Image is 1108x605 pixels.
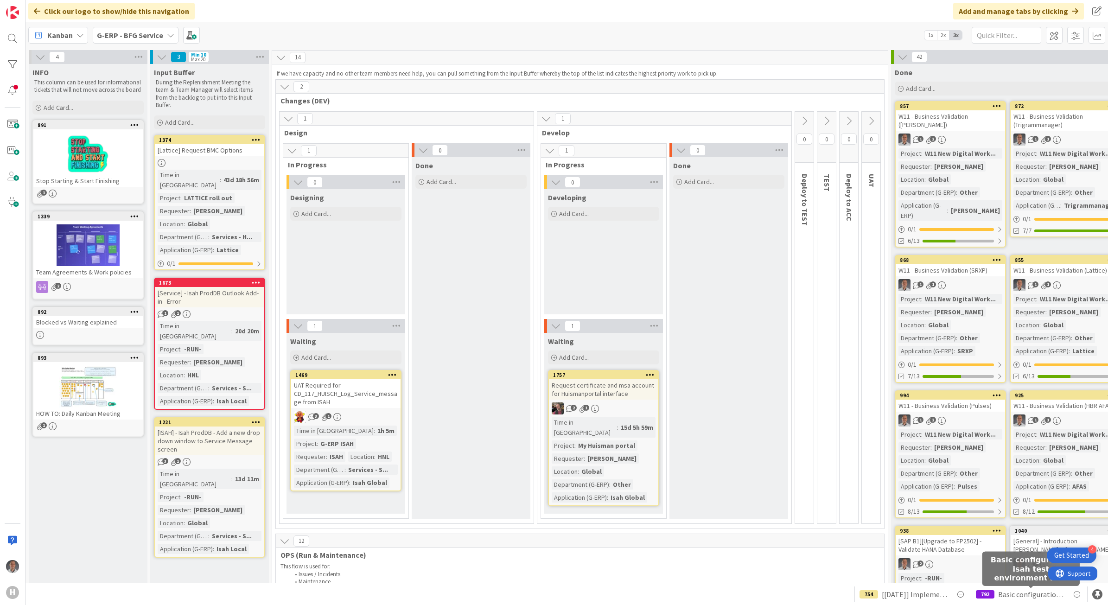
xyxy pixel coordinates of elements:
[318,439,356,449] div: G-ERP ISAH
[162,458,168,464] span: 3
[898,455,924,465] div: Location
[1013,429,1036,439] div: Project
[47,30,73,41] span: Kanban
[1071,468,1072,478] span: :
[158,206,190,216] div: Requester
[1023,360,1032,369] span: 0 / 1
[19,1,42,13] span: Support
[154,278,265,410] a: 1673[Service] - Isah ProdDB Outlook Add-in - ErrorTime in [GEOGRAPHIC_DATA]:20d 20mProject:-RUN-R...
[930,307,932,317] span: :
[38,213,143,220] div: 1339
[584,453,585,464] span: :
[233,474,261,484] div: 13d 11m
[1045,307,1047,317] span: :
[900,392,1005,399] div: 994
[155,287,264,307] div: [Service] - Isah ProdDB Outlook Add-in - Error
[926,320,951,330] div: Global
[33,408,143,420] div: HOW TO: Daily Kanban Meeting
[214,396,249,406] div: Isah Local
[1060,200,1062,210] span: :
[33,175,143,187] div: Stop Starting & Start Finishing
[552,440,574,451] div: Project
[32,120,144,204] a: 891Stop Starting & Start Finishing
[33,354,143,362] div: 893
[182,193,235,203] div: LATTICE roll out
[898,333,956,343] div: Department (G-ERP)
[921,294,923,304] span: :
[895,101,1006,248] a: 857W11 - Business Validation ([PERSON_NAME])PSProject:W11 New Digital Work...Requester:[PERSON_NA...
[559,210,589,218] span: Add Card...
[184,370,185,380] span: :
[552,466,578,477] div: Location
[346,465,390,475] div: Services - S...
[611,479,633,490] div: Other
[350,478,389,488] div: Isah Global
[376,452,392,462] div: HNL
[917,417,923,423] span: 1
[190,206,191,216] span: :
[1045,281,1051,287] span: 1
[896,279,1005,291] div: PS
[898,134,911,146] img: PS
[32,211,144,299] a: 1339Team Agreements & Work policies
[158,344,180,354] div: Project
[301,210,331,218] span: Add Card...
[898,320,924,330] div: Location
[896,414,1005,427] div: PS
[908,371,920,381] span: 7/13
[344,465,346,475] span: :
[955,346,975,356] div: SRXP
[155,427,264,455] div: [ISAH] - Isah ProdDB - Add a new drop down window to Service Message screen
[898,174,924,185] div: Location
[559,353,589,362] span: Add Card...
[1045,442,1047,452] span: :
[190,357,191,367] span: :
[158,245,213,255] div: Application (G-ERP)
[1039,455,1041,465] span: :
[1013,279,1025,291] img: PS
[155,136,264,156] div: 1374[Lattice] Request BMC Options
[684,178,714,186] span: Add Card...
[924,174,926,185] span: :
[585,453,639,464] div: [PERSON_NAME]
[552,453,584,464] div: Requester
[290,370,401,491] a: 1469UAT Required for CD_117_HUISCH_Log_Service_message from ISAHLCTime in [GEOGRAPHIC_DATA]:1h 5m...
[1013,307,1045,317] div: Requester
[158,383,208,393] div: Department (G-ERP)
[33,212,143,221] div: 1339
[155,418,264,455] div: 1221[ISAH] - Isah ProdDB - Add a new drop down window to Service Message screen
[1013,414,1025,427] img: PS
[427,178,456,186] span: Add Card...
[552,479,609,490] div: Department (G-ERP)
[1023,371,1035,381] span: 6/13
[930,417,936,423] span: 2
[896,256,1005,276] div: 868W11 - Business Validation (SRXP)
[155,136,264,144] div: 1374
[185,219,210,229] div: Global
[313,413,319,419] span: 3
[33,266,143,278] div: Team Agreements & Work policies
[6,6,19,19] img: Visit kanbanzone.com
[930,442,932,452] span: :
[898,279,911,291] img: PS
[956,187,957,197] span: :
[898,200,947,221] div: Application (G-ERP)
[553,372,658,378] div: 1757
[175,458,181,464] span: 1
[294,439,317,449] div: Project
[167,259,176,268] span: 0 / 1
[896,400,1005,412] div: W11 - Business Validation (Pulses)
[1013,174,1039,185] div: Location
[38,309,143,315] div: 892
[1013,294,1036,304] div: Project
[154,135,265,270] a: 1374[Lattice] Request BMC OptionsTime in [GEOGRAPHIC_DATA]:43d 18h 56mProject:LATTICE roll outReq...
[1071,333,1072,343] span: :
[41,422,47,428] span: 1
[375,426,397,436] div: 1h 5m
[210,383,254,393] div: Services - S...
[185,370,201,380] div: HNL
[896,391,1005,412] div: 994W11 - Business Validation (Pulses)
[900,257,1005,263] div: 868
[896,110,1005,131] div: W11 - Business Validation ([PERSON_NAME])
[291,379,401,408] div: UAT Required for CD_117_HUISCH_Log_Service_message from ISAH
